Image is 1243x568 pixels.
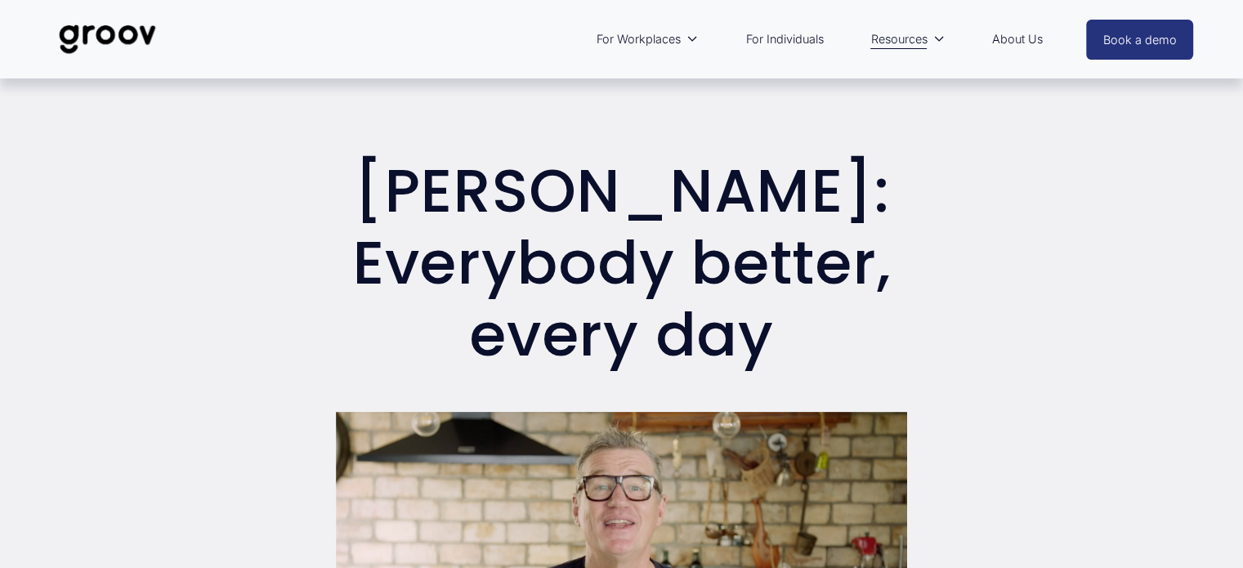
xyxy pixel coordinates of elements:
a: folder dropdown [588,20,707,58]
span: For Workplaces [597,29,681,50]
a: Book a demo [1086,20,1194,60]
a: About Us [984,20,1051,58]
h1: [PERSON_NAME]: Everybody better, every day [336,155,908,372]
a: folder dropdown [862,20,953,58]
a: For Individuals [737,20,831,58]
span: Resources [870,29,927,50]
img: Groov | Unlock Human Potential at Work and in Life [50,12,165,66]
